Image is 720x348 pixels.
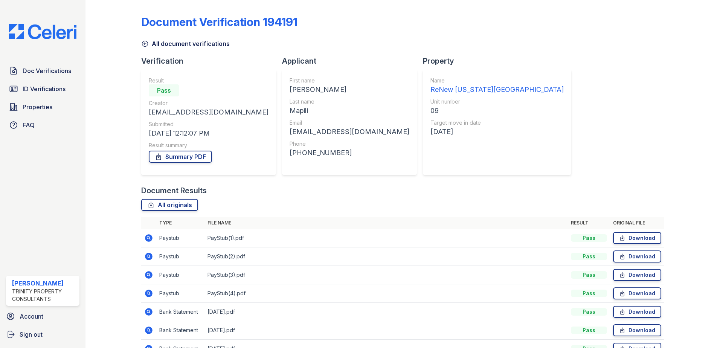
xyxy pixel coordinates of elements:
td: Paystub [156,229,204,247]
th: Type [156,217,204,229]
td: Paystub [156,247,204,266]
div: Last name [290,98,409,105]
th: File name [204,217,568,229]
td: PayStub(3).pdf [204,266,568,284]
div: Document Results [141,185,207,196]
td: PayStub(4).pdf [204,284,568,303]
div: [PHONE_NUMBER] [290,148,409,158]
div: [DATE] [430,127,564,137]
div: Property [423,56,577,66]
span: ID Verifications [23,84,66,93]
a: Account [3,309,82,324]
span: Sign out [20,330,43,339]
div: Unit number [430,98,564,105]
div: [PERSON_NAME] [290,84,409,95]
div: Submitted [149,121,268,128]
a: Summary PDF [149,151,212,163]
td: PayStub(2).pdf [204,247,568,266]
a: Download [613,232,661,244]
td: [DATE].pdf [204,321,568,340]
div: Pass [571,234,607,242]
div: Verification [141,56,282,66]
td: PayStub(1).pdf [204,229,568,247]
a: All document verifications [141,39,230,48]
div: Result [149,77,268,84]
img: CE_Logo_Blue-a8612792a0a2168367f1c8372b55b34899dd931a85d93a1a3d3e32e68fde9ad4.png [3,24,82,39]
div: ReNew [US_STATE][GEOGRAPHIC_DATA] [430,84,564,95]
a: Doc Verifications [6,63,79,78]
span: Properties [23,102,52,111]
a: FAQ [6,118,79,133]
div: Pass [571,308,607,316]
a: Download [613,250,661,263]
td: Bank Statement [156,321,204,340]
div: Creator [149,99,268,107]
div: [DATE] 12:12:07 PM [149,128,268,139]
th: Result [568,217,610,229]
div: Pass [571,327,607,334]
div: Result summary [149,142,268,149]
div: Pass [571,271,607,279]
a: Download [613,269,661,281]
div: Document Verification 194191 [141,15,297,29]
a: Download [613,324,661,336]
div: Pass [149,84,179,96]
div: Target move in date [430,119,564,127]
div: Mapili [290,105,409,116]
th: Original file [610,217,664,229]
div: Pass [571,253,607,260]
a: Sign out [3,327,82,342]
div: Phone [290,140,409,148]
div: [EMAIL_ADDRESS][DOMAIN_NAME] [149,107,268,118]
a: Name ReNew [US_STATE][GEOGRAPHIC_DATA] [430,77,564,95]
div: 09 [430,105,564,116]
a: ID Verifications [6,81,79,96]
span: Account [20,312,43,321]
div: [PERSON_NAME] [12,279,76,288]
div: Name [430,77,564,84]
div: Trinity Property Consultants [12,288,76,303]
td: [DATE].pdf [204,303,568,321]
span: FAQ [23,121,35,130]
a: Download [613,306,661,318]
div: Email [290,119,409,127]
a: Download [613,287,661,299]
a: Properties [6,99,79,114]
div: [EMAIL_ADDRESS][DOMAIN_NAME] [290,127,409,137]
a: All originals [141,199,198,211]
td: Paystub [156,284,204,303]
td: Bank Statement [156,303,204,321]
span: Doc Verifications [23,66,71,75]
div: Applicant [282,56,423,66]
div: Pass [571,290,607,297]
td: Paystub [156,266,204,284]
div: First name [290,77,409,84]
